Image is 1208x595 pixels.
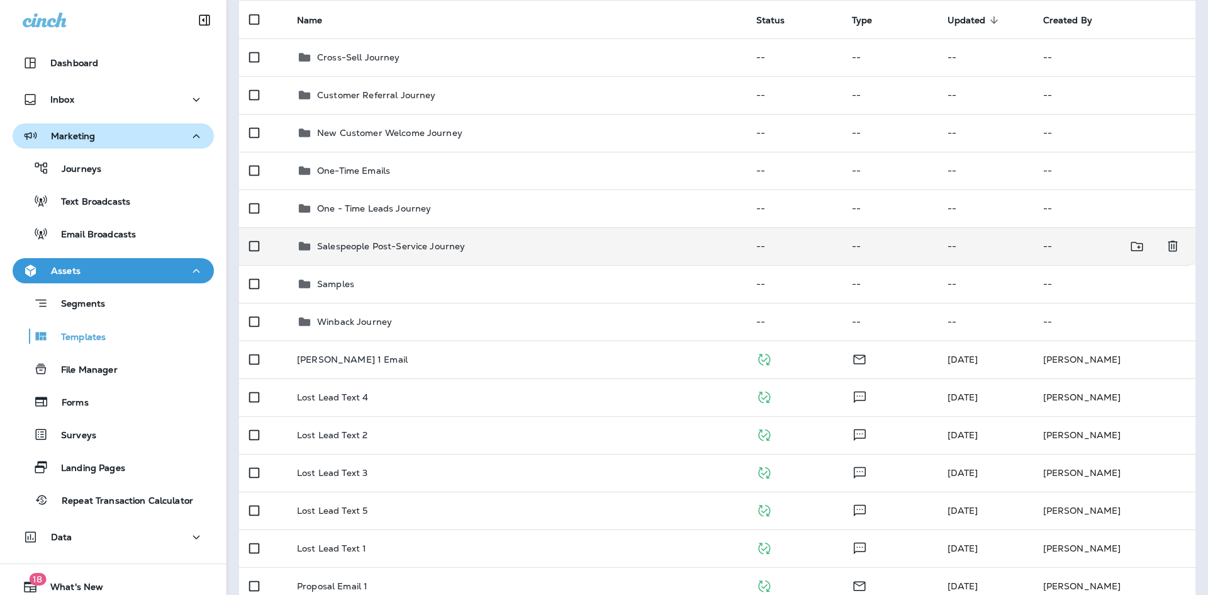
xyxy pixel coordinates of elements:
[937,38,1033,76] td: --
[746,152,842,190] td: --
[842,227,937,265] td: --
[852,15,873,26] span: Type
[842,114,937,152] td: --
[948,581,978,592] span: Anthony Olivias
[49,164,101,176] p: Journeys
[49,397,89,409] p: Forms
[317,166,390,176] p: One-Time Emails
[756,353,772,364] span: Published
[13,220,214,247] button: Email Broadcasts
[13,258,214,283] button: Assets
[852,579,867,591] span: Email
[297,392,368,402] p: Lost Lead Text 4
[1033,303,1195,341] td: --
[13,388,214,415] button: Forms
[937,190,1033,227] td: --
[13,356,214,382] button: File Manager
[13,487,214,513] button: Repeat Transaction Calculator
[13,155,214,181] button: Journeys
[48,196,130,208] p: Text Broadcasts
[297,430,367,440] p: Lost Lead Text 2
[746,265,842,303] td: --
[1033,454,1195,492] td: [PERSON_NAME]
[297,15,323,26] span: Name
[1033,152,1195,190] td: --
[1124,234,1150,259] button: Move to folder
[13,323,214,349] button: Templates
[1033,492,1195,530] td: [PERSON_NAME]
[756,504,772,515] span: Published
[51,131,95,141] p: Marketing
[297,14,339,26] span: Name
[756,390,772,402] span: Published
[48,463,125,475] p: Landing Pages
[1033,265,1195,303] td: --
[746,114,842,152] td: --
[746,303,842,341] td: --
[1033,114,1195,152] td: --
[948,15,986,26] span: Updated
[13,87,214,112] button: Inbox
[51,532,72,542] p: Data
[13,50,214,76] button: Dashboard
[937,303,1033,341] td: --
[1033,416,1195,454] td: [PERSON_NAME]
[1033,227,1148,265] td: --
[948,14,1002,26] span: Updated
[13,290,214,317] button: Segments
[852,353,867,364] span: Email
[1033,530,1195,567] td: [PERSON_NAME]
[756,541,772,553] span: Published
[937,227,1033,265] td: --
[13,524,214,550] button: Data
[297,581,367,591] p: Proposal Email 1
[48,365,118,377] p: File Manager
[756,466,772,477] span: Published
[746,227,842,265] td: --
[937,114,1033,152] td: --
[852,541,868,553] span: Text
[50,58,98,68] p: Dashboard
[948,354,978,365] span: Anthony Olivias
[1033,341,1195,378] td: [PERSON_NAME]
[297,506,367,516] p: Lost Lead Text 5
[13,188,214,214] button: Text Broadcasts
[48,298,105,311] p: Segments
[317,90,436,100] p: Customer Referral Journey
[13,454,214,480] button: Landing Pages
[297,354,408,365] p: [PERSON_NAME] 1 Email
[317,128,462,138] p: New Customer Welcome Journey
[746,76,842,114] td: --
[317,279,354,289] p: Samples
[317,317,392,327] p: Winback Journey
[746,38,842,76] td: --
[948,543,978,554] span: Anthony Olivias
[1043,14,1109,26] span: Created By
[48,430,96,442] p: Surveys
[297,468,367,478] p: Lost Lead Text 3
[842,38,937,76] td: --
[948,392,978,403] span: Anthony Olivias
[937,152,1033,190] td: --
[29,573,46,586] span: 18
[852,14,889,26] span: Type
[852,390,868,402] span: Text
[49,496,193,507] p: Repeat Transaction Calculator
[852,428,868,439] span: Text
[746,190,842,227] td: --
[1160,234,1185,259] button: Delete
[842,190,937,227] td: --
[48,332,106,344] p: Templates
[187,8,222,33] button: Collapse Sidebar
[317,203,431,213] p: One - Time Leads Journey
[1033,38,1195,76] td: --
[842,76,937,114] td: --
[948,467,978,479] span: Anthony Olivias
[842,152,937,190] td: --
[317,241,465,251] p: Salespeople Post-Service Journey
[948,505,978,516] span: Anthony Olivias
[937,76,1033,114] td: --
[937,265,1033,303] td: --
[756,579,772,591] span: Published
[1043,15,1092,26] span: Created By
